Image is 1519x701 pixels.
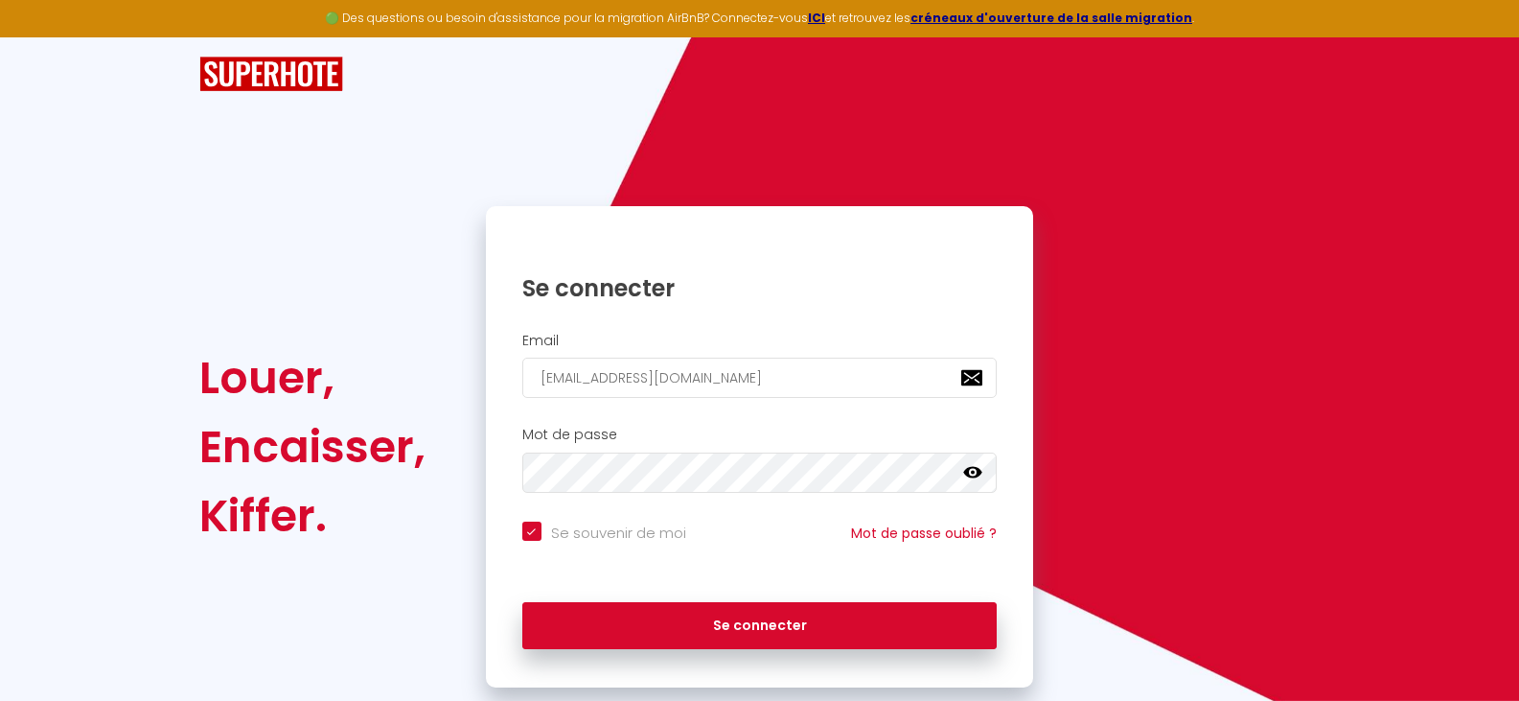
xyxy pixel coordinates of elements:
[522,427,998,443] h2: Mot de passe
[522,333,998,349] h2: Email
[199,481,426,550] div: Kiffer.
[808,10,825,26] a: ICI
[15,8,73,65] button: Ouvrir le widget de chat LiveChat
[522,358,998,398] input: Ton Email
[910,10,1192,26] a: créneaux d'ouverture de la salle migration
[199,57,343,92] img: SuperHote logo
[851,524,997,543] a: Mot de passe oublié ?
[199,412,426,481] div: Encaisser,
[522,273,998,303] h1: Se connecter
[199,343,426,412] div: Louer,
[522,602,998,650] button: Se connecter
